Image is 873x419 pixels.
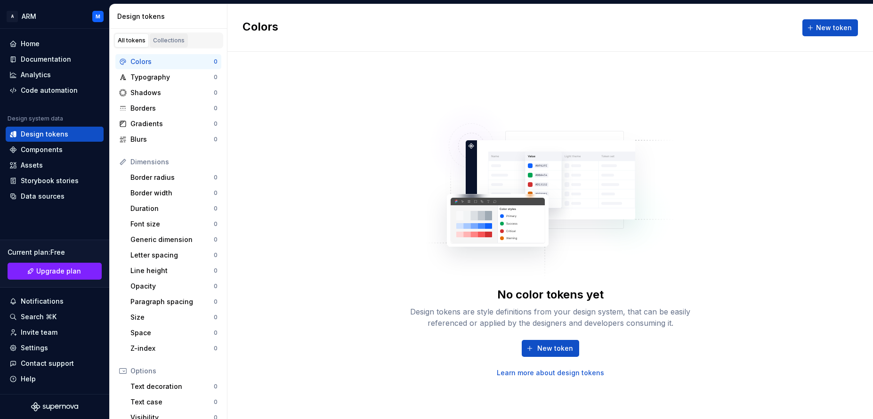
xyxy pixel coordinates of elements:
[127,185,221,201] a: Border width0
[6,127,104,142] a: Design tokens
[115,54,221,69] a: Colors0
[6,158,104,173] a: Assets
[214,267,218,274] div: 0
[214,89,218,97] div: 0
[21,374,36,384] div: Help
[214,205,218,212] div: 0
[214,174,218,181] div: 0
[6,371,104,387] button: Help
[21,328,57,337] div: Invite team
[6,294,104,309] button: Notifications
[130,366,218,376] div: Options
[6,325,104,340] a: Invite team
[214,105,218,112] div: 0
[115,85,221,100] a: Shadows0
[21,161,43,170] div: Assets
[6,173,104,188] a: Storybook stories
[214,329,218,337] div: 0
[130,266,214,275] div: Line height
[118,37,145,44] div: All tokens
[497,287,604,302] div: No color tokens yet
[6,52,104,67] a: Documentation
[6,356,104,371] button: Contact support
[127,294,221,309] a: Paragraph spacing0
[130,173,214,182] div: Border radius
[127,279,221,294] a: Opacity0
[127,170,221,185] a: Border radius0
[127,395,221,410] a: Text case0
[115,116,221,131] a: Gradients0
[400,306,701,329] div: Design tokens are style definitions from your design system, that can be easily referenced or app...
[214,398,218,406] div: 0
[214,345,218,352] div: 0
[130,57,214,66] div: Colors
[214,282,218,290] div: 0
[6,83,104,98] a: Code automation
[130,135,214,144] div: Blurs
[130,282,214,291] div: Opacity
[21,129,68,139] div: Design tokens
[21,39,40,48] div: Home
[21,312,57,322] div: Search ⌘K
[22,12,36,21] div: ARM
[153,37,185,44] div: Collections
[130,157,218,167] div: Dimensions
[214,383,218,390] div: 0
[130,219,214,229] div: Font size
[21,297,64,306] div: Notifications
[802,19,858,36] button: New token
[21,343,48,353] div: Settings
[36,266,81,276] span: Upgrade plan
[130,104,214,113] div: Borders
[214,189,218,197] div: 0
[115,132,221,147] a: Blurs0
[127,325,221,340] a: Space0
[21,55,71,64] div: Documentation
[130,313,214,322] div: Size
[130,328,214,338] div: Space
[21,70,51,80] div: Analytics
[6,67,104,82] a: Analytics
[127,248,221,263] a: Letter spacing0
[214,236,218,243] div: 0
[127,379,221,394] a: Text decoration0
[21,176,79,185] div: Storybook stories
[130,119,214,129] div: Gradients
[115,101,221,116] a: Borders0
[214,314,218,321] div: 0
[127,232,221,247] a: Generic dimension0
[6,189,104,204] a: Data sources
[6,142,104,157] a: Components
[130,73,214,82] div: Typography
[21,192,65,201] div: Data sources
[130,397,214,407] div: Text case
[21,145,63,154] div: Components
[130,188,214,198] div: Border width
[31,402,78,411] a: Supernova Logo
[7,11,18,22] div: A
[522,340,579,357] button: New token
[96,13,100,20] div: M
[214,73,218,81] div: 0
[127,310,221,325] a: Size0
[115,70,221,85] a: Typography0
[127,201,221,216] a: Duration0
[130,88,214,97] div: Shadows
[816,23,852,32] span: New token
[130,204,214,213] div: Duration
[6,36,104,51] a: Home
[127,341,221,356] a: Z-index0
[6,309,104,324] button: Search ⌘K
[8,263,102,280] button: Upgrade plan
[214,58,218,65] div: 0
[130,344,214,353] div: Z-index
[127,217,221,232] a: Font size0
[214,120,218,128] div: 0
[8,248,102,257] div: Current plan : Free
[127,263,221,278] a: Line height0
[6,340,104,355] a: Settings
[130,250,214,260] div: Letter spacing
[130,297,214,306] div: Paragraph spacing
[214,220,218,228] div: 0
[130,235,214,244] div: Generic dimension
